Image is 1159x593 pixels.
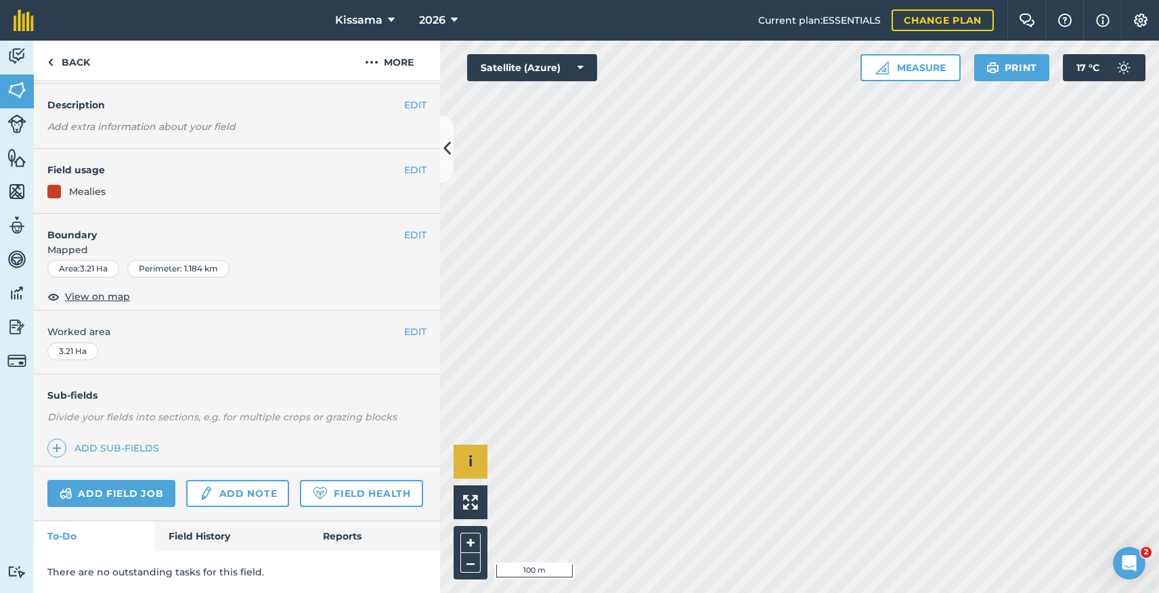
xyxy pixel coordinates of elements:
a: Add field job [47,480,175,507]
img: svg+xml;base64,PHN2ZyB4bWxucz0iaHR0cDovL3d3dy53My5vcmcvMjAwMC9zdmciIHdpZHRoPSIxNCIgaGVpZ2h0PSIyNC... [52,440,62,456]
button: + [460,533,481,553]
div: Area : 3.21 Ha [47,260,119,278]
img: svg+xml;base64,PD94bWwgdmVyc2lvbj0iMS4wIiBlbmNvZGluZz0idXRmLTgiPz4KPCEtLSBHZW5lcmF0b3I6IEFkb2JlIE... [60,485,72,502]
img: svg+xml;base64,PHN2ZyB4bWxucz0iaHR0cDovL3d3dy53My5vcmcvMjAwMC9zdmciIHdpZHRoPSI1NiIgaGVpZ2h0PSI2MC... [7,148,26,168]
button: More [338,41,440,81]
img: svg+xml;base64,PD94bWwgdmVyc2lvbj0iMS4wIiBlbmNvZGluZz0idXRmLTgiPz4KPCEtLSBHZW5lcmF0b3I6IEFkb2JlIE... [198,485,213,502]
button: – [460,553,481,573]
img: svg+xml;base64,PD94bWwgdmVyc2lvbj0iMS4wIiBlbmNvZGluZz0idXRmLTgiPz4KPCEtLSBHZW5lcmF0b3I6IEFkb2JlIE... [7,283,26,303]
button: Satellite (Azure) [467,54,597,81]
span: Current plan : ESSENTIALS [758,13,881,28]
em: Divide your fields into sections, e.g. for multiple crops or grazing blocks [47,411,397,423]
a: Change plan [892,9,994,31]
a: Reports [309,521,440,551]
img: svg+xml;base64,PHN2ZyB4bWxucz0iaHR0cDovL3d3dy53My5vcmcvMjAwMC9zdmciIHdpZHRoPSIxNyIgaGVpZ2h0PSIxNy... [1096,12,1110,28]
a: Back [34,41,104,81]
img: svg+xml;base64,PHN2ZyB4bWxucz0iaHR0cDovL3d3dy53My5vcmcvMjAwMC9zdmciIHdpZHRoPSI1NiIgaGVpZ2h0PSI2MC... [7,80,26,100]
button: View on map [47,288,130,305]
img: svg+xml;base64,PD94bWwgdmVyc2lvbj0iMS4wIiBlbmNvZGluZz0idXRmLTgiPz4KPCEtLSBHZW5lcmF0b3I6IEFkb2JlIE... [7,215,26,236]
img: svg+xml;base64,PD94bWwgdmVyc2lvbj0iMS4wIiBlbmNvZGluZz0idXRmLTgiPz4KPCEtLSBHZW5lcmF0b3I6IEFkb2JlIE... [7,565,26,578]
button: EDIT [404,162,427,177]
img: svg+xml;base64,PHN2ZyB4bWxucz0iaHR0cDovL3d3dy53My5vcmcvMjAwMC9zdmciIHdpZHRoPSI5IiBoZWlnaHQ9IjI0Ii... [47,54,53,70]
span: 2 [1141,547,1152,558]
img: svg+xml;base64,PD94bWwgdmVyc2lvbj0iMS4wIiBlbmNvZGluZz0idXRmLTgiPz4KPCEtLSBHZW5lcmF0b3I6IEFkb2JlIE... [7,351,26,370]
em: Add extra information about your field [47,120,236,133]
a: Field History [155,521,309,551]
span: 2026 [419,12,445,28]
img: svg+xml;base64,PHN2ZyB4bWxucz0iaHR0cDovL3d3dy53My5vcmcvMjAwMC9zdmciIHdpZHRoPSIyMCIgaGVpZ2h0PSIyNC... [365,54,378,70]
button: i [454,445,487,479]
img: svg+xml;base64,PD94bWwgdmVyc2lvbj0iMS4wIiBlbmNvZGluZz0idXRmLTgiPz4KPCEtLSBHZW5lcmF0b3I6IEFkb2JlIE... [1110,54,1137,81]
img: svg+xml;base64,PHN2ZyB4bWxucz0iaHR0cDovL3d3dy53My5vcmcvMjAwMC9zdmciIHdpZHRoPSI1NiIgaGVpZ2h0PSI2MC... [7,181,26,202]
div: Perimeter : 1.184 km [127,260,229,278]
img: svg+xml;base64,PD94bWwgdmVyc2lvbj0iMS4wIiBlbmNvZGluZz0idXRmLTgiPz4KPCEtLSBHZW5lcmF0b3I6IEFkb2JlIE... [7,317,26,337]
img: Four arrows, one pointing top left, one top right, one bottom right and the last bottom left [463,495,478,510]
img: fieldmargin Logo [14,9,34,31]
button: Print [974,54,1050,81]
img: svg+xml;base64,PHN2ZyB4bWxucz0iaHR0cDovL3d3dy53My5vcmcvMjAwMC9zdmciIHdpZHRoPSIxOCIgaGVpZ2h0PSIyNC... [47,288,60,305]
h4: Boundary [34,214,404,242]
span: i [468,453,473,470]
span: Kissama [335,12,382,28]
h4: Field usage [47,162,404,177]
a: Field Health [300,480,422,507]
img: A cog icon [1133,14,1149,27]
button: Measure [860,54,961,81]
img: svg+xml;base64,PD94bWwgdmVyc2lvbj0iMS4wIiBlbmNvZGluZz0idXRmLTgiPz4KPCEtLSBHZW5lcmF0b3I6IEFkb2JlIE... [7,46,26,66]
span: 17 ° C [1076,54,1099,81]
a: Add sub-fields [47,439,165,458]
div: 3.21 Ha [47,343,98,360]
img: svg+xml;base64,PHN2ZyB4bWxucz0iaHR0cDovL3d3dy53My5vcmcvMjAwMC9zdmciIHdpZHRoPSIxOSIgaGVpZ2h0PSIyNC... [986,60,999,76]
iframe: Intercom live chat [1113,547,1145,579]
button: EDIT [404,227,427,242]
img: svg+xml;base64,PD94bWwgdmVyc2lvbj0iMS4wIiBlbmNvZGluZz0idXRmLTgiPz4KPCEtLSBHZW5lcmF0b3I6IEFkb2JlIE... [7,114,26,133]
img: A question mark icon [1057,14,1073,27]
img: Two speech bubbles overlapping with the left bubble in the forefront [1019,14,1035,27]
a: To-Do [34,521,155,551]
h4: Description [47,97,427,112]
a: Add note [186,480,289,507]
span: Worked area [47,324,427,339]
img: Ruler icon [875,61,889,74]
h4: Sub-fields [34,388,440,403]
img: svg+xml;base64,PD94bWwgdmVyc2lvbj0iMS4wIiBlbmNvZGluZz0idXRmLTgiPz4KPCEtLSBHZW5lcmF0b3I6IEFkb2JlIE... [7,249,26,269]
span: Mapped [34,242,440,257]
p: There are no outstanding tasks for this field. [47,565,427,579]
div: Mealies [69,184,106,199]
span: View on map [65,289,130,304]
button: EDIT [404,324,427,339]
button: EDIT [404,97,427,112]
button: 17 °C [1063,54,1145,81]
